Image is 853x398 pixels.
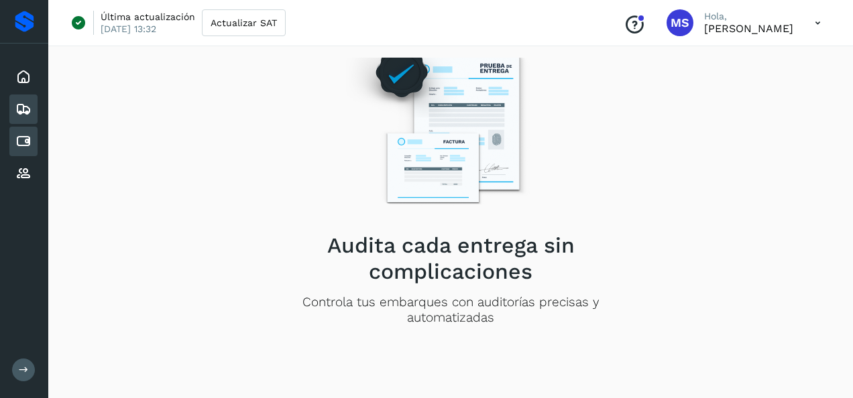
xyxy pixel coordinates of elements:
[101,23,156,35] p: [DATE] 13:32
[704,22,793,35] p: Mariana Salazar
[704,11,793,22] p: Hola,
[202,9,286,36] button: Actualizar SAT
[9,62,38,92] div: Inicio
[260,233,642,284] h2: Audita cada entrega sin complicaciones
[335,25,567,222] img: Empty state image
[260,295,642,326] p: Controla tus embarques con auditorías precisas y automatizadas
[9,94,38,124] div: Embarques
[9,159,38,188] div: Proveedores
[211,18,277,27] span: Actualizar SAT
[101,11,195,23] p: Última actualización
[9,127,38,156] div: Cuentas por pagar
